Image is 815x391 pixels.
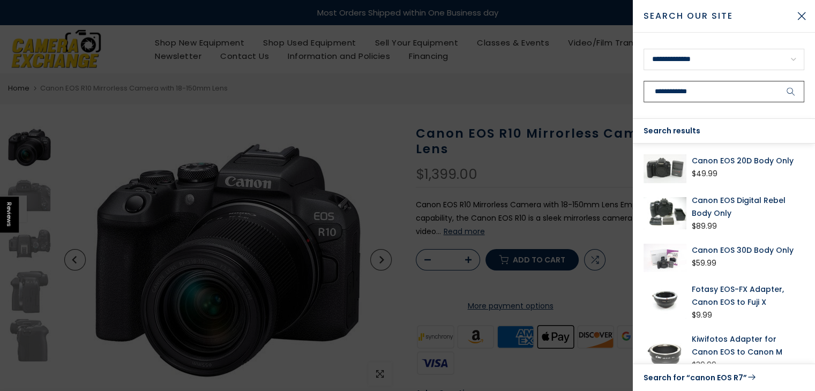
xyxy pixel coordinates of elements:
a: Search for “canon EOS R7” [644,371,804,385]
a: Canon EOS Digital Rebel Body Only [692,194,804,220]
a: Fotasy EOS-FX Adapter, Canon EOS to Fuji X [692,283,804,309]
span: Search Our Site [644,10,788,22]
div: $9.99 [692,309,712,322]
a: Kiwifotos Adapter for Canon EOS to Canon M [692,333,804,358]
img: Fotasy EOS-FX Adapter, Canon EOS to Fuji X Lens Adapters and Extenders Fotasy 1242382 [644,283,686,322]
a: Canon EOS 20D Body Only [692,154,804,167]
div: $59.99 [692,257,716,270]
img: Canon EOS Digital Rebel Body Only Digital Cameras - Digital SLR Cameras Canon 1860508990 [644,194,686,233]
img: Kiwifotos Adapter for Canon EOS to Canon M Lens Adapters and Extenders Kiwi Fotos PRO3837 [644,333,686,375]
img: Canon EOS 30D Body Only Digital Cameras - Digital SLR Cameras Canon 0320306521 [644,244,686,272]
button: Close Search [788,3,815,29]
div: Search results [633,119,815,144]
div: $49.99 [692,167,717,181]
div: $39.99 [692,358,716,372]
img: Canon EOS 20D Body Only Digital Cameras - Digital SLR Cameras Canon 1020415764 [644,154,686,183]
div: $89.99 [692,220,717,233]
a: Canon EOS 30D Body Only [692,244,804,257]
